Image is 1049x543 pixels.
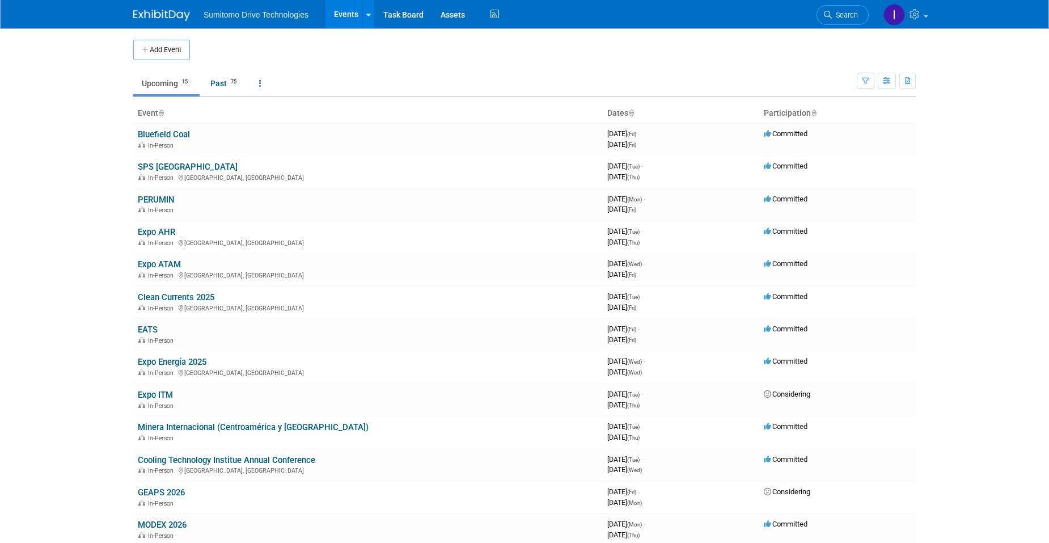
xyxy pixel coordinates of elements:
span: Committed [764,195,807,203]
span: [DATE] [607,487,640,496]
span: [DATE] [607,195,645,203]
a: Expo ATAM [138,259,181,270]
span: (Fri) [627,131,636,137]
span: [DATE] [607,259,645,268]
img: In-Person Event [138,305,145,310]
img: In-Person Event [138,500,145,506]
img: In-Person Event [138,402,145,408]
span: - [641,455,643,464]
span: (Wed) [627,467,642,473]
a: PERUMIN [138,195,175,205]
span: [DATE] [607,303,636,312]
span: [DATE] [607,140,636,149]
a: Expo ITM [138,390,173,400]
span: (Fri) [627,489,636,495]
span: In-Person [148,337,177,344]
a: Search [817,5,869,25]
a: EATS [138,325,158,335]
span: [DATE] [607,531,640,539]
span: Considering [764,390,810,398]
span: In-Person [148,239,177,247]
span: Considering [764,487,810,496]
span: - [644,195,645,203]
span: In-Person [148,142,177,149]
span: Committed [764,422,807,431]
th: Event [133,104,603,123]
span: (Tue) [627,229,640,235]
img: Iram Rincón [883,4,905,26]
span: (Wed) [627,359,642,365]
span: In-Person [148,207,177,214]
span: (Thu) [627,239,640,246]
span: (Fri) [627,142,636,148]
span: [DATE] [607,227,643,235]
span: [DATE] [607,129,640,138]
span: [DATE] [607,520,645,528]
span: (Fri) [627,337,636,343]
span: [DATE] [607,162,643,170]
a: Expo Energía 2025 [138,357,206,367]
img: In-Person Event [138,174,145,180]
span: (Tue) [627,392,640,398]
span: In-Person [148,500,177,507]
span: - [641,390,643,398]
span: (Fri) [627,305,636,311]
span: Sumitomo Drive Technologies [204,10,308,19]
img: In-Person Event [138,207,145,212]
span: (Thu) [627,532,640,538]
span: [DATE] [607,455,643,464]
span: Committed [764,455,807,464]
img: In-Person Event [138,272,145,277]
span: [DATE] [607,325,640,333]
img: In-Person Event [138,337,145,343]
a: Sort by Start Date [628,108,634,117]
img: In-Person Event [138,369,145,375]
span: - [641,162,643,170]
span: In-Person [148,402,177,410]
span: (Wed) [627,369,642,376]
span: - [641,227,643,235]
span: [DATE] [607,368,642,376]
span: (Fri) [627,207,636,213]
div: [GEOGRAPHIC_DATA], [GEOGRAPHIC_DATA] [138,238,598,247]
span: - [644,357,645,365]
span: Committed [764,520,807,528]
span: [DATE] [607,205,636,213]
a: Past75 [202,73,248,94]
img: In-Person Event [138,467,145,473]
span: (Fri) [627,326,636,332]
span: Committed [764,129,807,138]
span: Committed [764,259,807,268]
th: Participation [759,104,916,123]
span: Committed [764,162,807,170]
span: (Wed) [627,261,642,267]
span: Search [832,11,858,19]
span: 15 [179,78,191,86]
div: [GEOGRAPHIC_DATA], [GEOGRAPHIC_DATA] [138,368,598,377]
span: (Thu) [627,174,640,180]
div: [GEOGRAPHIC_DATA], [GEOGRAPHIC_DATA] [138,172,598,182]
span: [DATE] [607,270,636,279]
span: [DATE] [607,422,643,431]
a: Upcoming15 [133,73,200,94]
span: (Tue) [627,424,640,430]
span: (Mon) [627,196,642,203]
span: [DATE] [607,292,643,301]
a: SPS [GEOGRAPHIC_DATA] [138,162,238,172]
div: [GEOGRAPHIC_DATA], [GEOGRAPHIC_DATA] [138,303,598,312]
button: Add Event [133,40,190,60]
span: - [638,487,640,496]
span: [DATE] [607,172,640,181]
span: (Tue) [627,163,640,170]
div: [GEOGRAPHIC_DATA], [GEOGRAPHIC_DATA] [138,465,598,474]
span: In-Person [148,532,177,540]
span: [DATE] [607,335,636,344]
span: - [641,422,643,431]
span: (Thu) [627,402,640,409]
span: (Fri) [627,272,636,278]
span: (Mon) [627,500,642,506]
span: - [638,325,640,333]
span: (Tue) [627,457,640,463]
a: Clean Currents 2025 [138,292,214,302]
a: Expo AHR [138,227,175,237]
